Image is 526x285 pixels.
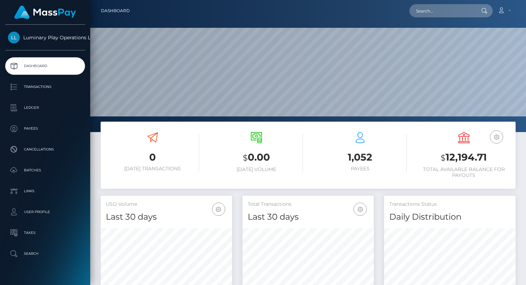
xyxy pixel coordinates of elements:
[5,245,85,262] a: Search
[8,103,82,113] p: Ledger
[313,150,407,164] h3: 1,052
[101,3,130,18] a: Dashboard
[210,166,303,172] h6: [DATE] Volume
[5,141,85,158] a: Cancellations
[248,211,369,223] h4: Last 30 days
[417,150,510,165] h3: 12,194.71
[5,99,85,116] a: Ledger
[210,150,303,165] h3: 0.00
[243,153,248,163] small: $
[106,150,199,164] h3: 0
[14,6,76,19] img: MassPay Logo
[5,57,85,75] a: Dashboard
[389,201,510,208] h5: Transactions Status
[106,211,227,223] h4: Last 30 days
[8,32,20,43] img: Luminary Play Operations Limited
[8,123,82,134] p: Payees
[8,61,82,71] p: Dashboard
[417,166,510,178] h6: Total Available Balance for Payouts
[389,211,510,223] h4: Daily Distribution
[248,201,369,208] h5: Total Transactions
[5,224,85,242] a: Taxes
[8,228,82,238] p: Taxes
[5,182,85,200] a: Links
[106,166,199,172] h6: [DATE] Transactions
[8,144,82,155] p: Cancellations
[5,203,85,221] a: User Profile
[441,153,446,163] small: $
[313,166,407,172] h6: Payees
[8,165,82,176] p: Batches
[8,82,82,92] p: Transactions
[8,207,82,217] p: User Profile
[5,78,85,96] a: Transactions
[8,249,82,259] p: Search
[106,201,227,208] h5: USD Volume
[8,186,82,196] p: Links
[5,162,85,179] a: Batches
[409,4,475,17] input: Search...
[5,120,85,137] a: Payees
[5,34,85,41] span: Luminary Play Operations Limited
